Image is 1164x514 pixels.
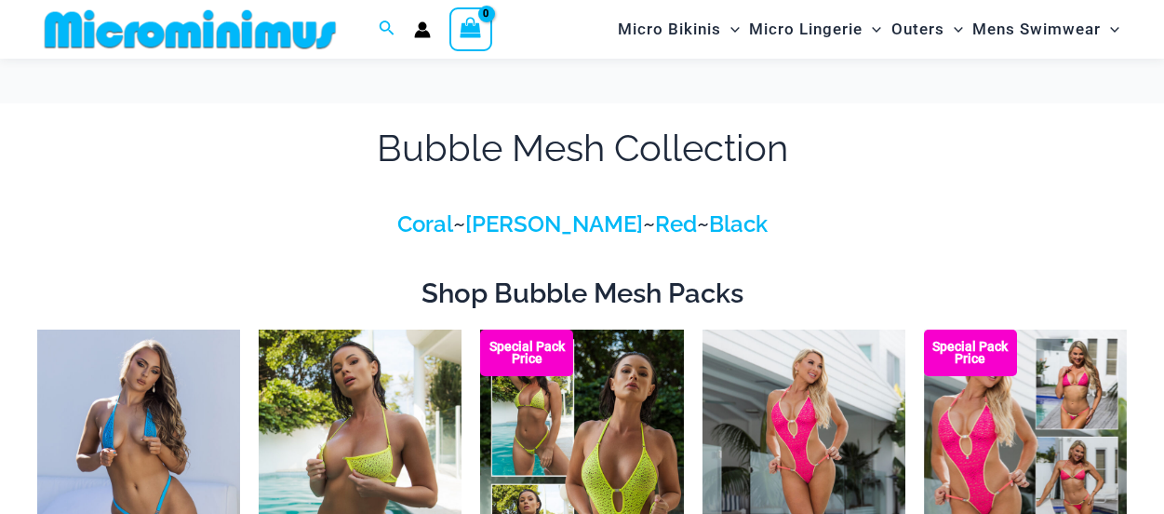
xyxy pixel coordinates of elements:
[379,18,395,41] a: Search icon link
[37,122,1127,174] h1: Bubble Mesh Collection
[37,211,1127,238] h4: ~ ~ ~
[887,6,968,53] a: OutersMenu ToggleMenu Toggle
[37,8,343,50] img: MM SHOP LOGO FLAT
[891,6,944,53] span: Outers
[610,3,1127,56] nav: Site Navigation
[449,7,492,50] a: View Shopping Cart, empty
[1101,6,1119,53] span: Menu Toggle
[863,6,881,53] span: Menu Toggle
[37,276,1127,311] h2: Shop Bubble Mesh Packs
[749,6,863,53] span: Micro Lingerie
[618,6,721,53] span: Micro Bikinis
[414,21,431,38] a: Account icon link
[721,6,740,53] span: Menu Toggle
[944,6,963,53] span: Menu Toggle
[613,6,744,53] a: Micro BikinisMenu ToggleMenu Toggle
[968,6,1124,53] a: Mens SwimwearMenu ToggleMenu Toggle
[744,6,886,53] a: Micro LingerieMenu ToggleMenu Toggle
[924,341,1017,365] b: Special Pack Price
[709,210,768,237] a: Black
[397,210,453,237] a: Coral
[480,341,573,365] b: Special Pack Price
[465,210,643,237] a: [PERSON_NAME]
[655,210,697,237] a: Red
[972,6,1101,53] span: Mens Swimwear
